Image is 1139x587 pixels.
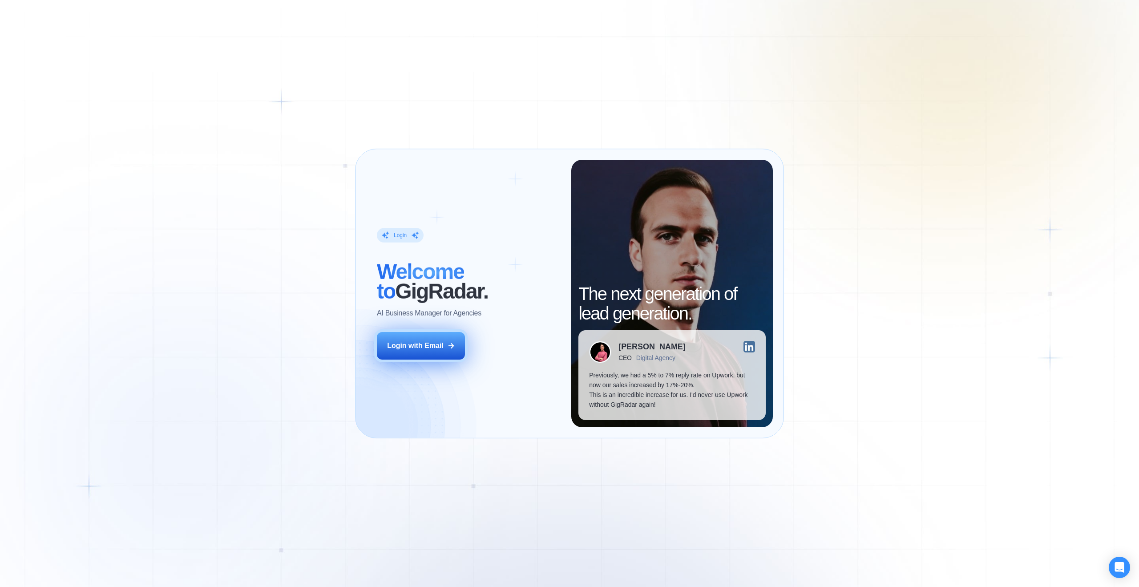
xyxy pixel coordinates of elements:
div: Digital Agency [636,354,675,361]
div: Login [394,232,407,239]
div: Login with Email [387,341,444,351]
span: Welcome to [377,260,464,303]
div: CEO [618,354,631,361]
h2: ‍ GigRadar. [377,262,561,301]
div: Open Intercom Messenger [1109,557,1130,578]
h2: The next generation of lead generation. [578,284,765,323]
p: AI Business Manager for Agencies [377,308,481,318]
button: Login with Email [377,332,465,360]
div: [PERSON_NAME] [618,343,686,351]
p: Previously, we had a 5% to 7% reply rate on Upwork, but now our sales increased by 17%-20%. This ... [589,370,755,409]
